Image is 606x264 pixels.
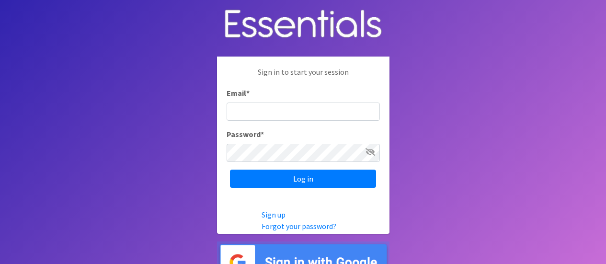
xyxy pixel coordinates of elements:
label: Email [227,87,250,99]
abbr: required [246,88,250,98]
a: Forgot your password? [262,221,336,231]
p: Sign in to start your session [227,66,380,87]
abbr: required [261,129,264,139]
a: Sign up [262,210,286,219]
input: Log in [230,170,376,188]
label: Password [227,128,264,140]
